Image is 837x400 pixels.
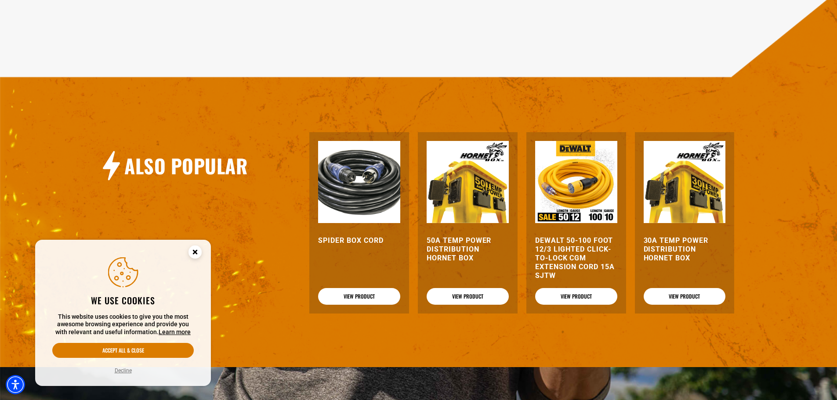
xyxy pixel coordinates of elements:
[535,236,617,280] a: DEWALT 50-100 foot 12/3 Lighted Click-to-Lock CGM Extension Cord 15A SJTW
[179,240,211,267] button: Close this option
[318,236,400,245] a: Spider Box Cord
[159,328,191,335] a: This website uses cookies to give you the most awesome browsing experience and provide you with r...
[318,141,400,223] img: black
[112,366,134,375] button: Decline
[6,375,25,394] div: Accessibility Menu
[35,240,211,386] aside: Cookie Consent
[124,153,247,178] h2: Also Popular
[427,141,509,223] img: 50A Temp Power Distribution Hornet Box
[535,288,617,305] a: View Product
[644,236,726,263] a: 30A Temp Power Distribution Hornet Box
[644,288,726,305] a: View Product
[427,288,509,305] a: View Product
[318,288,400,305] a: View Product
[644,141,726,223] img: 30A Temp Power Distribution Hornet Box
[427,236,509,263] a: 50A Temp Power Distribution Hornet Box
[52,343,194,358] button: Accept all & close
[535,141,617,223] img: DEWALT 50-100 foot 12/3 Lighted Click-to-Lock CGM Extension Cord 15A SJTW
[52,313,194,336] p: This website uses cookies to give you the most awesome browsing experience and provide you with r...
[52,295,194,306] h2: We use cookies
